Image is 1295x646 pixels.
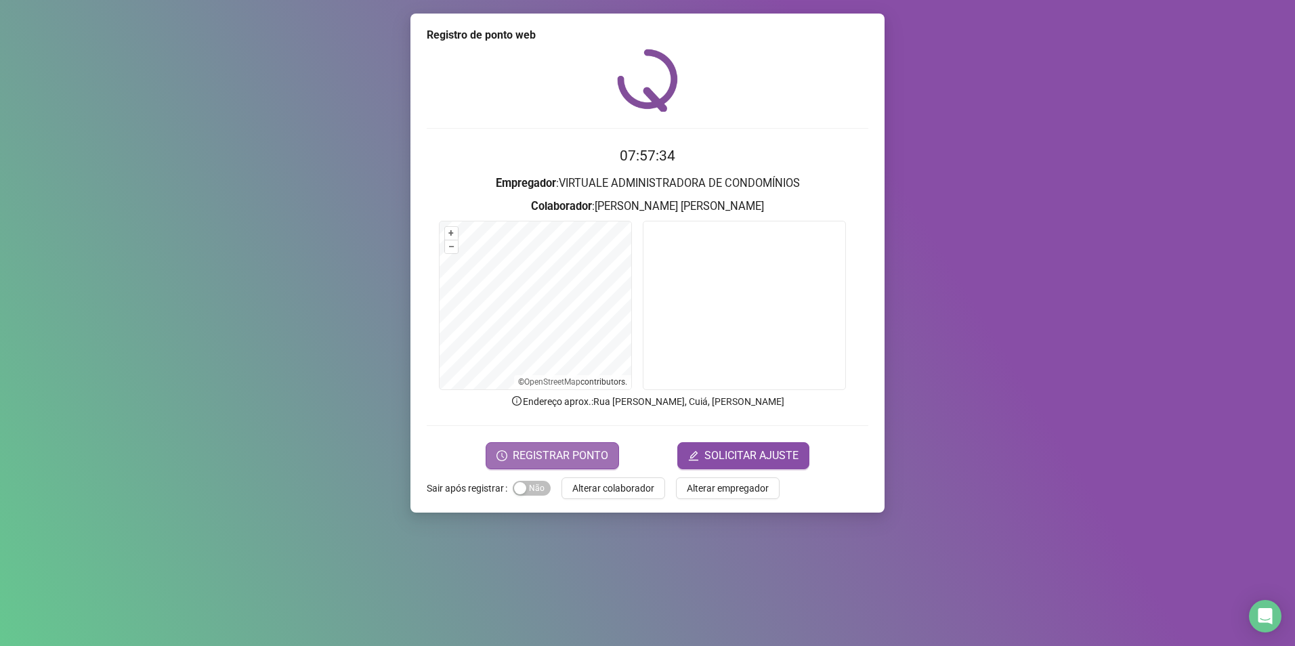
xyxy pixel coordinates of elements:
span: Alterar colaborador [572,481,654,496]
strong: Colaborador [531,200,592,213]
button: Alterar empregador [676,477,780,499]
strong: Empregador [496,177,556,190]
span: REGISTRAR PONTO [513,448,608,464]
button: REGISTRAR PONTO [486,442,619,469]
div: Open Intercom Messenger [1249,600,1281,632]
span: info-circle [511,395,523,407]
span: edit [688,450,699,461]
span: clock-circle [496,450,507,461]
a: OpenStreetMap [524,377,580,387]
li: © contributors. [518,377,627,387]
span: SOLICITAR AJUSTE [704,448,799,464]
img: QRPoint [617,49,678,112]
h3: : [PERSON_NAME] [PERSON_NAME] [427,198,868,215]
button: + [445,227,458,240]
div: Registro de ponto web [427,27,868,43]
button: editSOLICITAR AJUSTE [677,442,809,469]
button: Alterar colaborador [561,477,665,499]
label: Sair após registrar [427,477,513,499]
span: Alterar empregador [687,481,769,496]
button: – [445,240,458,253]
time: 07:57:34 [620,148,675,164]
p: Endereço aprox. : Rua [PERSON_NAME], Cuiá, [PERSON_NAME] [427,394,868,409]
h3: : VIRTUALE ADMINISTRADORA DE CONDOMÍNIOS [427,175,868,192]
